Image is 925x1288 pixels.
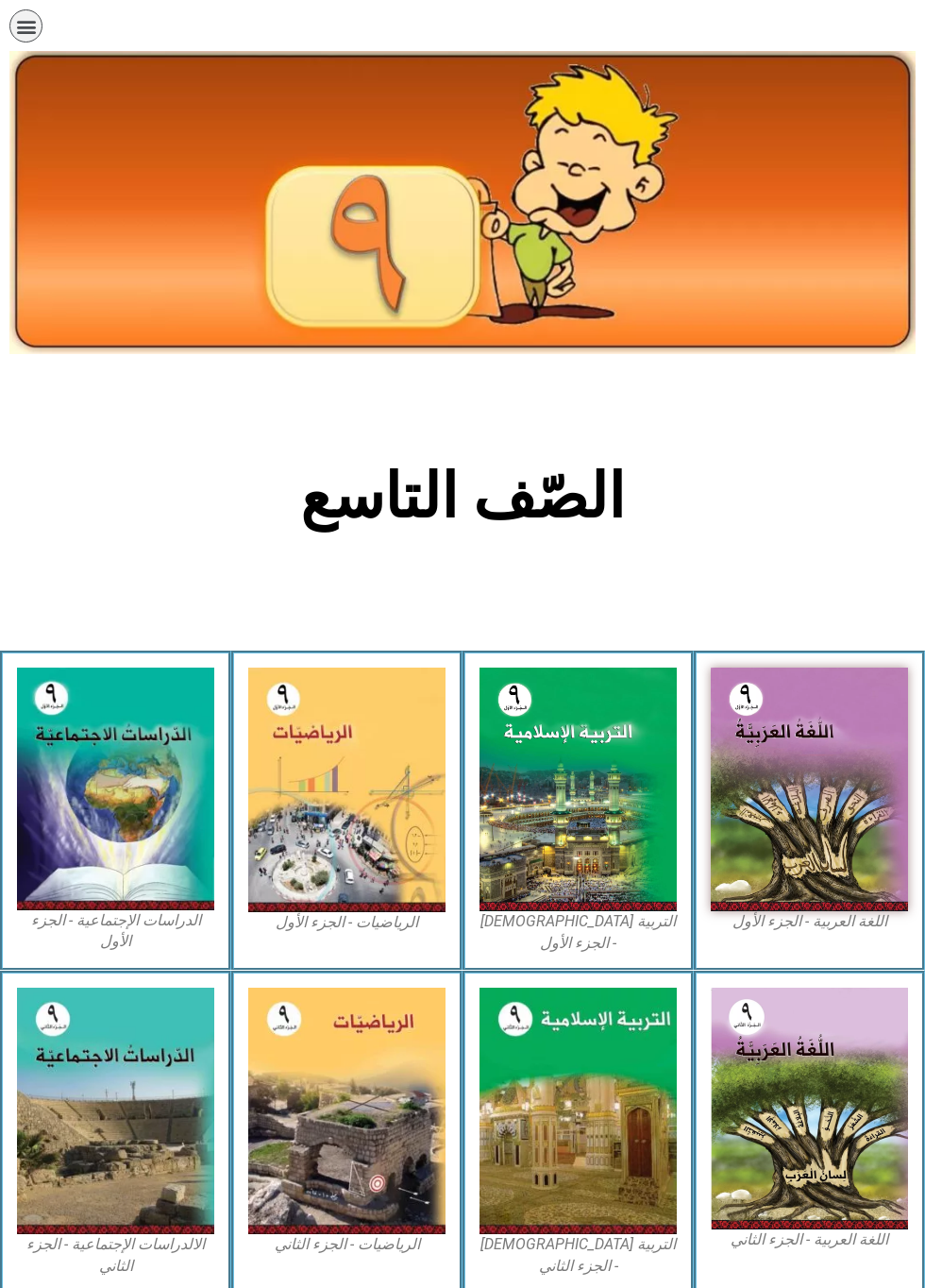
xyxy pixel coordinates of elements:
figcaption: اللغة العربية - الجزء الأول​ [711,911,908,932]
figcaption: الرياضيات - الجزء الثاني [248,1234,446,1255]
figcaption: التربية [DEMOGRAPHIC_DATA] - الجزء الأول [479,911,677,954]
h2: الصّف التاسع [151,460,775,534]
figcaption: الالدراسات الإجتماعية - الجزء الثاني [17,1234,214,1277]
div: כפתור פתיחת תפריט [9,9,42,42]
figcaption: الرياضيات - الجزء الأول​ [248,912,446,933]
figcaption: الدراسات الإجتماعية - الجزء الأول​ [17,910,214,953]
figcaption: اللغة العربية - الجزء الثاني [711,1229,908,1250]
figcaption: التربية [DEMOGRAPHIC_DATA] - الجزء الثاني [479,1234,677,1277]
